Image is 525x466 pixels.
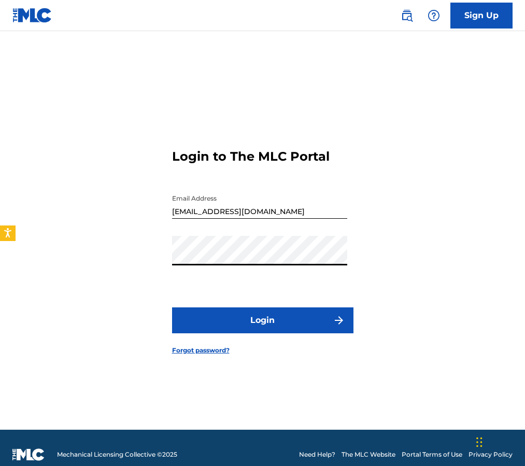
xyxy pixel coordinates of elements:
iframe: Chat Widget [473,416,525,466]
button: Login [172,307,353,333]
img: MLC Logo [12,8,52,23]
a: Need Help? [299,450,335,459]
div: Help [423,5,444,26]
a: Sign Up [450,3,513,29]
img: logo [12,448,45,461]
img: help [428,9,440,22]
a: Public Search [396,5,417,26]
img: search [401,9,413,22]
div: Drag [476,427,483,458]
a: Portal Terms of Use [402,450,462,459]
a: The MLC Website [342,450,395,459]
a: Forgot password? [172,346,230,355]
img: f7272a7cc735f4ea7f67.svg [333,314,345,327]
h3: Login to The MLC Portal [172,149,330,164]
span: Mechanical Licensing Collective © 2025 [57,450,177,459]
a: Privacy Policy [469,450,513,459]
